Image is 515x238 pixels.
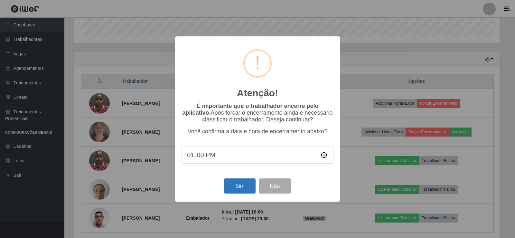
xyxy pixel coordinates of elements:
[182,103,318,116] b: É importante que o trabalhador encerre pelo aplicativo.
[259,178,291,194] button: Não
[237,87,278,99] h2: Atenção!
[182,128,333,135] p: Você confirma a data e hora de encerramento abaixo?
[224,178,255,194] button: Sim
[182,103,333,123] p: Após forçar o encerramento ainda é necessário classificar o trabalhador. Deseja continuar?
